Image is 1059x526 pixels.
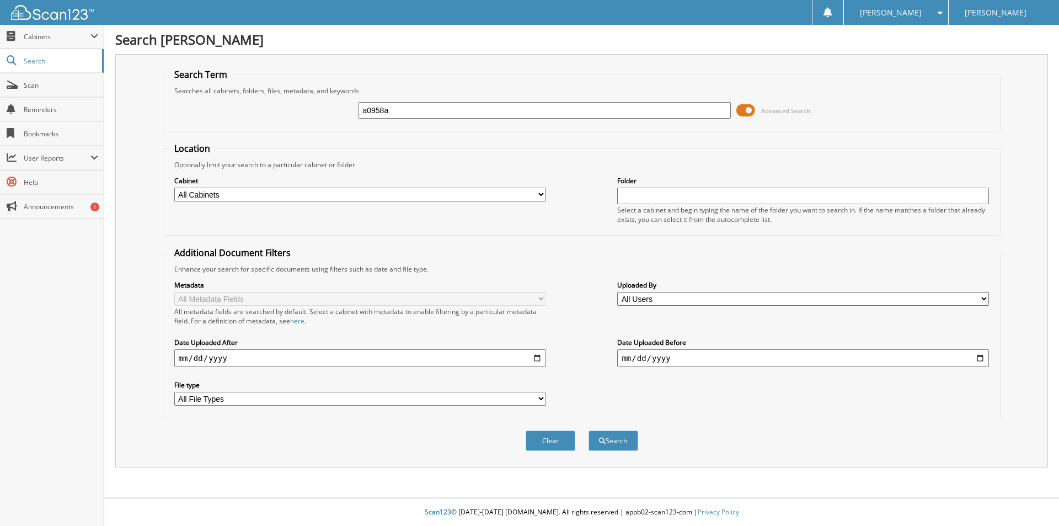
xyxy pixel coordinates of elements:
[174,176,546,185] label: Cabinet
[425,507,451,517] span: Scan123
[617,205,989,224] div: Select a cabinet and begin typing the name of the folder you want to search in. If the name match...
[617,280,989,290] label: Uploaded By
[104,499,1059,526] div: © [DATE]-[DATE] [DOMAIN_NAME]. All rights reserved | appb02-scan123-com |
[169,264,995,274] div: Enhance your search for specific documents using filters such as date and file type.
[617,176,989,185] label: Folder
[169,86,995,95] div: Searches all cabinets, folders, files, metadata, and keywords
[24,32,90,41] span: Cabinets
[90,203,99,211] div: 1
[860,9,922,16] span: [PERSON_NAME]
[24,202,98,211] span: Announcements
[174,349,546,367] input: start
[965,9,1026,16] span: [PERSON_NAME]
[24,105,98,114] span: Reminders
[617,338,989,347] label: Date Uploaded Before
[526,431,575,451] button: Clear
[174,338,546,347] label: Date Uploaded After
[169,142,216,155] legend: Location
[169,68,233,81] legend: Search Term
[24,153,90,163] span: User Reports
[169,160,995,169] div: Optionally limit your search to a particular cabinet or folder
[24,129,98,139] span: Bookmarks
[761,107,810,115] span: Advanced Search
[24,56,97,66] span: Search
[174,307,546,326] div: All metadata fields are searched by default. Select a cabinet with metadata to enable filtering b...
[698,507,739,517] a: Privacy Policy
[290,316,304,326] a: here
[617,349,989,367] input: end
[589,431,638,451] button: Search
[24,178,98,187] span: Help
[174,380,546,390] label: File type
[169,247,296,259] legend: Additional Document Filters
[24,81,98,90] span: Scan
[11,5,94,20] img: scan123-logo-white.svg
[115,30,1048,49] h1: Search [PERSON_NAME]
[174,280,546,290] label: Metadata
